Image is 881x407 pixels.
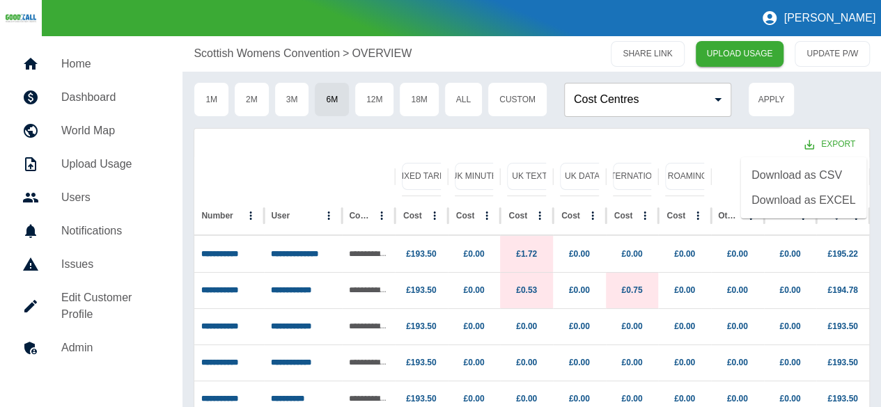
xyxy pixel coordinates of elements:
a: £0.00 [674,394,695,404]
h5: Users [61,189,160,206]
a: Home [11,47,171,81]
button: UPDATE P/W [795,41,870,67]
div: Cost [456,211,475,221]
a: £0.00 [621,358,642,367]
a: £0.00 [569,249,590,259]
h5: Upload Usage [61,156,160,173]
a: Notifications [11,214,171,248]
div: Cost [403,211,422,221]
button: Custom [488,82,547,117]
button: UK Text [507,163,552,190]
button: UK Data [560,163,605,190]
a: £0.00 [516,394,537,404]
a: £0.00 [569,285,590,295]
a: £0.00 [569,394,590,404]
button: All [444,82,483,117]
a: £193.50 [827,358,857,367]
div: Number [201,211,233,221]
a: £0.00 [621,394,642,404]
a: UPLOAD USAGE [696,41,784,67]
p: > [343,45,349,62]
a: £193.50 [406,321,436,331]
a: £0.00 [463,358,484,367]
button: 1M [194,82,229,117]
h5: Admin [61,340,160,356]
button: Cost column menu [583,206,602,225]
li: Download as CSV [740,163,866,188]
a: £0.00 [727,321,748,331]
a: Issues [11,248,171,281]
a: £0.00 [569,358,590,367]
button: 6M [314,82,350,117]
ul: Export [740,157,866,218]
a: £194.78 [827,285,857,295]
a: Dashboard [11,81,171,114]
a: £0.75 [621,285,642,295]
a: £0.00 [779,394,800,404]
div: Other Costs [718,211,740,221]
a: £0.00 [674,249,695,259]
button: Cost column menu [477,206,497,225]
button: Cost column menu [530,206,549,225]
h5: Issues [61,256,160,273]
a: £0.00 [779,321,800,331]
div: Cost [666,211,685,221]
button: Apply [748,82,795,117]
li: Download as EXCEL [740,188,866,213]
button: [PERSON_NAME] [756,4,881,32]
h5: Edit Customer Profile [61,289,160,323]
a: £0.00 [516,358,537,367]
p: [PERSON_NAME] [783,12,875,24]
button: Cost column menu [425,206,444,225]
a: £0.00 [674,321,695,331]
a: Upload Usage [11,147,171,181]
button: 3M [274,82,310,117]
a: £193.50 [406,249,436,259]
a: £0.00 [779,358,800,367]
a: £193.50 [827,394,857,404]
a: World Map [11,114,171,147]
a: Admin [11,331,171,365]
a: Scottish Womens Convention [194,45,340,62]
a: £0.00 [516,321,537,331]
a: £0.00 [727,358,748,367]
div: User [271,211,290,221]
a: £193.50 [406,358,436,367]
a: £1.72 [516,249,537,259]
a: Users [11,181,171,214]
button: 18M [399,82,439,117]
a: £0.00 [674,358,695,367]
div: Cost [508,211,527,221]
button: SHARE LINK [611,41,684,67]
button: Roaming [665,163,710,190]
h5: Dashboard [61,89,160,106]
h5: World Map [61,122,160,139]
a: £0.00 [621,249,642,259]
a: £0.00 [463,249,484,259]
a: Edit Customer Profile [11,281,171,331]
div: Cost [561,211,580,221]
a: £0.00 [621,321,642,331]
button: Cost column menu [635,206,655,225]
button: UK Minutes [455,163,499,190]
a: £0.00 [727,285,748,295]
a: £0.00 [727,249,748,259]
button: Export [793,131,866,157]
button: 2M [234,82,270,117]
a: OVERVIEW [352,45,412,62]
a: £0.53 [516,285,537,295]
h5: Home [61,56,160,72]
button: Cost column menu [688,206,708,225]
a: £0.00 [463,321,484,331]
button: International [613,163,657,190]
div: Cost [614,211,633,221]
button: Fixed Tariff [402,163,446,190]
a: £0.00 [779,285,800,295]
button: Number column menu [241,206,260,225]
a: £193.50 [827,321,857,331]
a: £0.00 [569,321,590,331]
div: Cost Centre [349,211,371,221]
a: £0.00 [463,285,484,295]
